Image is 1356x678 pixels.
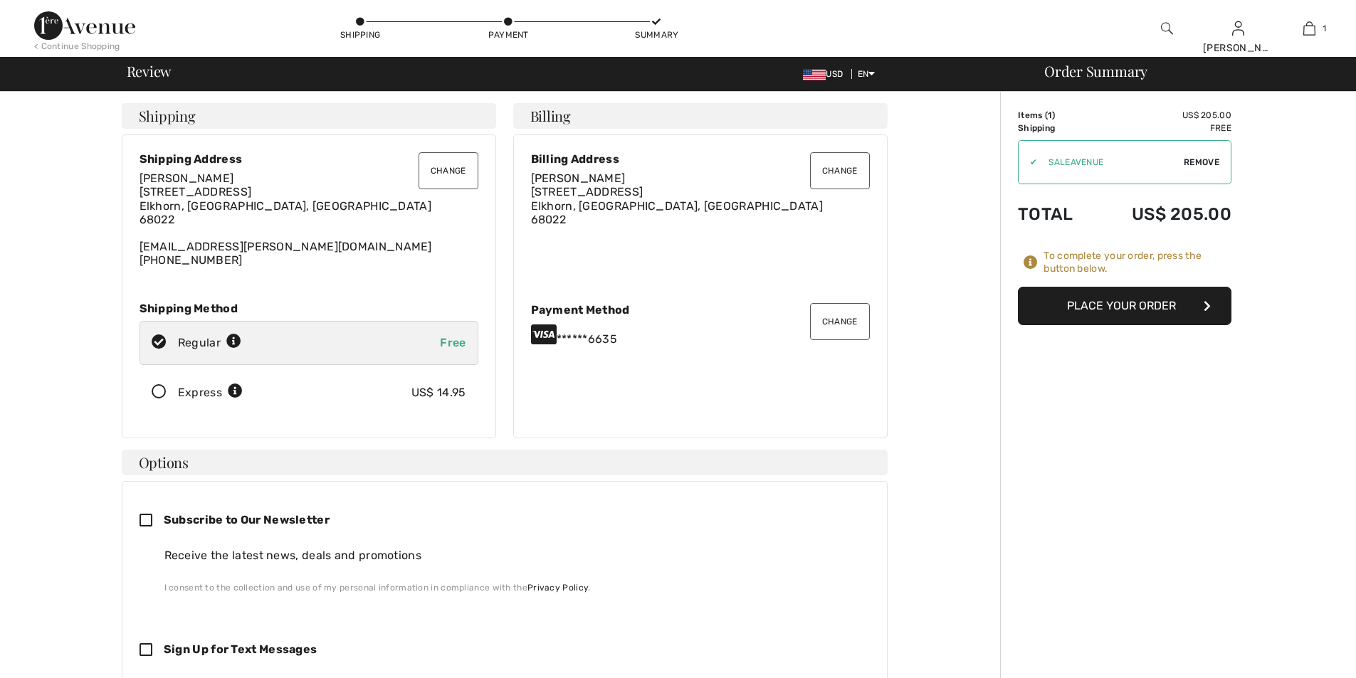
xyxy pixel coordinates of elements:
[411,384,466,401] div: US$ 14.95
[1232,20,1244,37] img: My Info
[339,28,382,41] div: Shipping
[164,547,858,564] div: Receive the latest news, deals and promotions
[1232,21,1244,35] a: Sign In
[1018,190,1094,238] td: Total
[1274,20,1344,37] a: 1
[140,171,234,185] span: [PERSON_NAME]
[419,152,478,189] button: Change
[527,583,588,593] a: Privacy Policy
[1027,64,1347,78] div: Order Summary
[34,11,135,40] img: 1ère Avenue
[164,581,858,594] div: I consent to the collection and use of my personal information in compliance with the .
[164,642,317,656] span: Sign Up for Text Messages
[1048,110,1052,120] span: 1
[127,64,172,78] span: Review
[1203,41,1273,55] div: [PERSON_NAME]
[1094,109,1231,122] td: US$ 205.00
[810,152,870,189] button: Change
[178,334,241,351] div: Regular
[140,302,478,315] div: Shipping Method
[1018,109,1094,122] td: Items ( )
[1018,122,1094,134] td: Shipping
[1019,156,1037,169] div: ✔
[1094,122,1231,134] td: Free
[164,513,330,526] span: Subscribe to Our Newsletter
[803,69,848,79] span: USD
[1018,287,1231,325] button: Place Your Order
[487,28,530,41] div: Payment
[1044,250,1231,275] div: To complete your order, press the button below.
[34,40,120,53] div: < Continue Shopping
[635,28,678,41] div: Summary
[1184,156,1219,169] span: Remove
[1323,22,1326,35] span: 1
[1037,141,1184,184] input: Promo code
[858,69,876,79] span: EN
[810,303,870,340] button: Change
[122,450,888,475] h4: Options
[140,152,478,166] div: Shipping Address
[1094,190,1231,238] td: US$ 205.00
[803,69,826,80] img: US Dollar
[140,171,478,267] div: [EMAIL_ADDRESS][PERSON_NAME][DOMAIN_NAME] [PHONE_NUMBER]
[440,336,466,349] span: Free
[531,303,870,317] div: Payment Method
[1303,20,1315,37] img: My Bag
[530,109,571,123] span: Billing
[139,109,196,123] span: Shipping
[531,152,870,166] div: Billing Address
[1161,20,1173,37] img: search the website
[140,185,432,226] span: [STREET_ADDRESS] Elkhorn, [GEOGRAPHIC_DATA], [GEOGRAPHIC_DATA] 68022
[531,171,626,185] span: [PERSON_NAME]
[531,185,824,226] span: [STREET_ADDRESS] Elkhorn, [GEOGRAPHIC_DATA], [GEOGRAPHIC_DATA] 68022
[178,384,243,401] div: Express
